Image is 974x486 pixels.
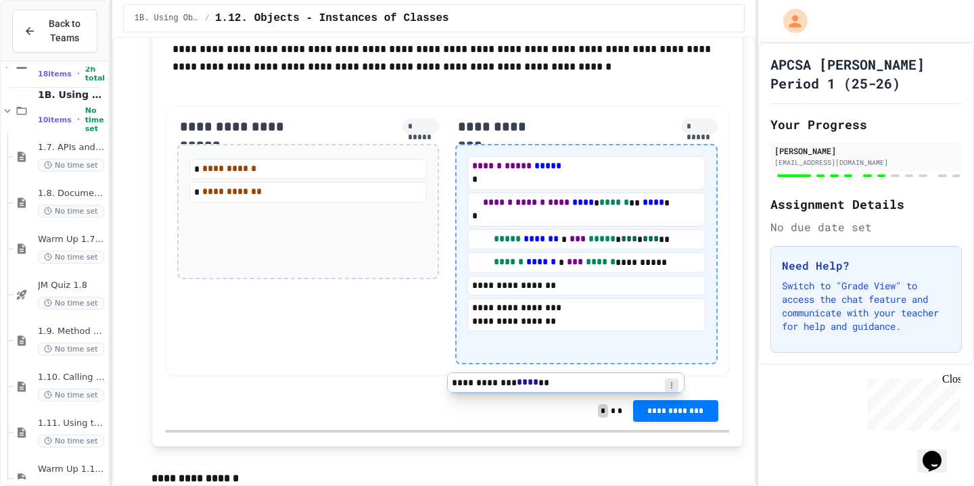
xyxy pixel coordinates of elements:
[215,10,449,26] span: 1.12. Objects - Instances of Classes
[38,435,104,447] span: No time set
[770,195,962,214] h2: Assignment Details
[770,219,962,235] div: No due date set
[38,343,104,356] span: No time set
[44,17,86,45] span: Back to Teams
[917,432,960,472] iframe: chat widget
[38,464,106,475] span: Warm Up 1.10-1.11
[5,5,93,86] div: Chat with us now!Close
[85,106,106,133] span: No time set
[38,188,106,199] span: 1.8. Documentation with Comments and Preconditions
[38,234,106,245] span: Warm Up 1.7-1.8
[782,279,950,333] p: Switch to "Grade View" to access the chat feature and communicate with your teacher for help and ...
[38,297,104,310] span: No time set
[12,9,97,53] button: Back to Teams
[38,89,106,101] span: 1B. Using Objects
[862,373,960,431] iframe: chat widget
[769,5,811,37] div: My Account
[774,157,958,168] div: [EMAIL_ADDRESS][DOMAIN_NAME]
[38,205,104,218] span: No time set
[135,13,200,24] span: 1B. Using Objects
[770,115,962,134] h2: Your Progress
[38,418,106,429] span: 1.11. Using the Math Class
[782,258,950,274] h3: Need Help?
[38,326,106,337] span: 1.9. Method Signatures
[770,55,962,93] h1: APCSA [PERSON_NAME] Period 1 (25-26)
[77,114,80,125] span: •
[774,145,958,157] div: [PERSON_NAME]
[38,142,106,153] span: 1.7. APIs and Libraries
[85,65,106,82] span: 2h total
[205,13,210,24] span: /
[38,280,106,291] span: JM Quiz 1.8
[38,116,72,124] span: 10 items
[38,372,106,383] span: 1.10. Calling Class Methods
[38,159,104,172] span: No time set
[38,389,104,402] span: No time set
[38,70,72,78] span: 18 items
[38,251,104,264] span: No time set
[77,68,80,79] span: •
